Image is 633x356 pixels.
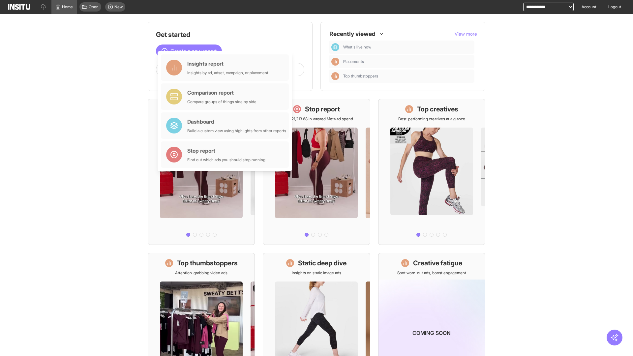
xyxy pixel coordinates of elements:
[331,43,339,51] div: Dashboard
[89,4,99,10] span: Open
[170,47,217,55] span: Create a new report
[263,99,370,245] a: Stop reportSave £21,213.68 in wasted Meta ad spend
[187,147,265,155] div: Stop report
[177,258,238,268] h1: Top thumbstoppers
[417,104,458,114] h1: Top creatives
[187,89,256,97] div: Comparison report
[8,4,30,10] img: Logo
[298,258,347,268] h1: Static deep dive
[280,116,353,122] p: Save £21,213.68 in wasted Meta ad spend
[156,30,304,39] h1: Get started
[187,118,286,126] div: Dashboard
[343,59,364,64] span: Placements
[187,99,256,104] div: Compare groups of things side by side
[292,270,341,276] p: Insights on static image ads
[343,74,378,79] span: Top thumbstoppers
[175,270,227,276] p: Attention-grabbing video ads
[398,116,465,122] p: Best-performing creatives at a glance
[148,99,255,245] a: What's live nowSee all active ads instantly
[114,4,123,10] span: New
[343,44,371,50] span: What's live now
[62,4,73,10] span: Home
[343,59,472,64] span: Placements
[331,58,339,66] div: Insights
[187,70,268,75] div: Insights by ad, adset, campaign, or placement
[156,44,222,58] button: Create a new report
[343,44,472,50] span: What's live now
[187,60,268,68] div: Insights report
[378,99,485,245] a: Top creativesBest-performing creatives at a glance
[305,104,340,114] h1: Stop report
[187,128,286,133] div: Build a custom view using highlights from other reports
[343,74,472,79] span: Top thumbstoppers
[187,157,265,163] div: Find out which ads you should stop running
[331,72,339,80] div: Insights
[455,31,477,37] button: View more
